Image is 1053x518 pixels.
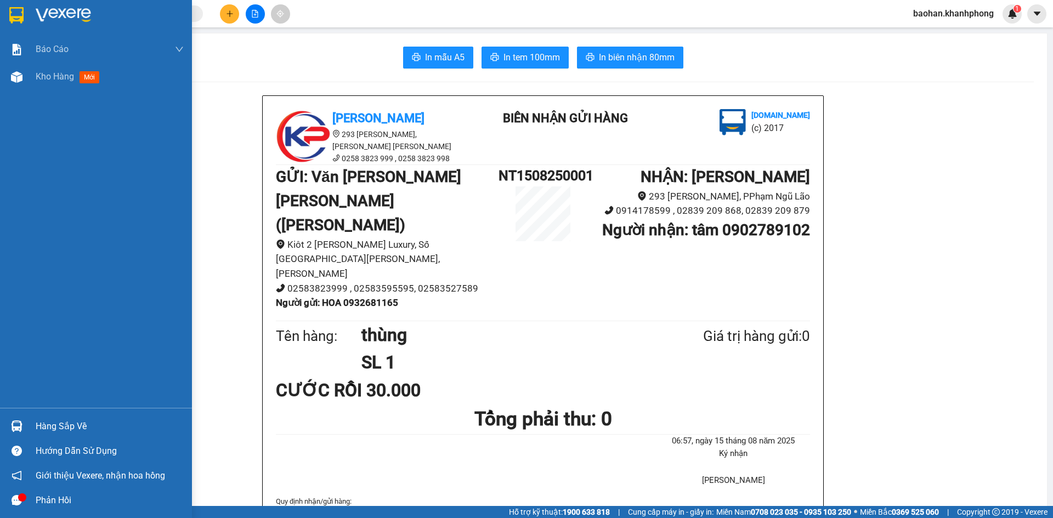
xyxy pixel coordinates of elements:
li: 293 [PERSON_NAME], PPhạm Ngũ Lão [587,189,810,204]
button: plus [220,4,239,24]
h1: NT1508250001 [499,165,587,186]
span: Cung cấp máy in - giấy in: [628,506,714,518]
span: In tem 100mm [503,50,560,64]
h1: Tổng phải thu: 0 [276,404,810,434]
span: | [947,506,949,518]
li: 293 [PERSON_NAME], [PERSON_NAME] [PERSON_NAME] [276,128,473,152]
img: logo-vxr [9,7,24,24]
span: baohan.khanhphong [904,7,1003,20]
span: ⚪️ [854,510,857,514]
span: message [12,495,22,505]
span: Miền Nam [716,506,851,518]
span: question-circle [12,446,22,456]
span: caret-down [1032,9,1042,19]
img: logo.jpg [276,109,331,164]
span: notification [12,470,22,481]
li: 02583823999 , 02583595595, 02583527589 [276,281,499,296]
button: printerIn biên nhận 80mm [577,47,683,69]
span: copyright [992,508,1000,516]
button: printerIn mẫu A5 [403,47,473,69]
span: printer [412,53,421,63]
b: Người nhận : tâm 0902789102 [602,221,810,239]
span: | [618,506,620,518]
b: [PERSON_NAME] [332,111,424,125]
b: BIÊN NHẬN GỬI HÀNG [503,111,628,125]
button: printerIn tem 100mm [482,47,569,69]
span: phone [332,154,340,162]
span: file-add [251,10,259,18]
span: Kho hàng [36,71,74,82]
b: [DOMAIN_NAME] [751,111,810,119]
span: environment [637,191,647,201]
span: printer [586,53,595,63]
span: In mẫu A5 [425,50,465,64]
strong: 1900 633 818 [563,508,610,516]
span: environment [276,240,285,249]
span: In biên nhận 80mm [599,50,675,64]
h1: SL 1 [361,349,650,376]
span: 1 [1015,5,1019,13]
div: Giá trị hàng gửi: 0 [650,325,810,348]
span: plus [226,10,234,18]
div: Hướng dẫn sử dụng [36,443,184,459]
div: Tên hàng: [276,325,361,348]
span: Báo cáo [36,42,69,56]
li: 06:57, ngày 15 tháng 08 năm 2025 [657,435,810,448]
strong: 0369 525 060 [892,508,939,516]
li: Ký nhận [657,447,810,460]
div: Hàng sắp về [36,418,184,435]
span: printer [490,53,499,63]
img: icon-new-feature [1007,9,1017,19]
h1: thùng [361,321,650,349]
span: phone [276,283,285,293]
div: CƯỚC RỒI 30.000 [276,377,452,404]
b: GỬI : Văn [PERSON_NAME] [PERSON_NAME] ([PERSON_NAME]) [276,168,461,234]
strong: 0708 023 035 - 0935 103 250 [751,508,851,516]
li: (c) 2017 [751,121,810,135]
img: solution-icon [11,44,22,55]
img: warehouse-icon [11,71,22,83]
li: [PERSON_NAME] [657,474,810,487]
button: file-add [246,4,265,24]
span: aim [276,10,284,18]
button: caret-down [1027,4,1046,24]
sup: 1 [1014,5,1021,13]
li: 0258 3823 999 , 0258 3823 998 [276,152,473,164]
img: warehouse-icon [11,420,22,432]
img: logo.jpg [720,109,746,135]
li: Kiôt 2 [PERSON_NAME] Luxury, Số [GEOGRAPHIC_DATA][PERSON_NAME], [PERSON_NAME] [276,237,499,281]
span: Miền Bắc [860,506,939,518]
span: Hỗ trợ kỹ thuật: [509,506,610,518]
span: mới [80,71,99,83]
span: environment [332,130,340,138]
b: Người gửi : HOA 0932681165 [276,297,398,308]
button: aim [271,4,290,24]
span: down [175,45,184,54]
div: Phản hồi [36,492,184,509]
span: Giới thiệu Vexere, nhận hoa hồng [36,469,165,482]
span: phone [604,206,614,215]
li: 0914178599 , 02839 209 868, 02839 209 879 [587,203,810,218]
b: NHẬN : [PERSON_NAME] [641,168,810,186]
